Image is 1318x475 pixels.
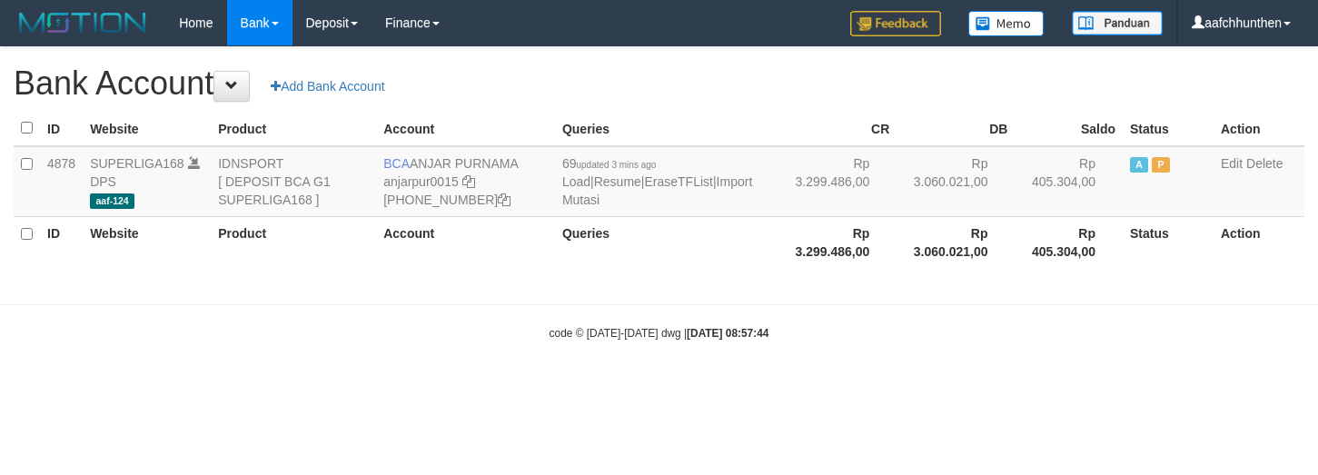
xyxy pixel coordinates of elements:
[383,174,459,189] a: anjarpur0015
[1130,157,1148,173] span: Active
[1015,146,1123,217] td: Rp 405.304,00
[1123,216,1214,268] th: Status
[83,216,211,268] th: Website
[83,111,211,146] th: Website
[211,111,376,146] th: Product
[1072,11,1163,35] img: panduan.png
[83,146,211,217] td: DPS
[645,174,713,189] a: EraseTFList
[90,193,134,209] span: aaf-124
[778,146,897,217] td: Rp 3.299.486,00
[211,146,376,217] td: IDNSPORT [ DEPOSIT BCA G1 SUPERLIGA168 ]
[850,11,941,36] img: Feedback.jpg
[778,111,897,146] th: CR
[897,146,1015,217] td: Rp 3.060.021,00
[383,156,410,171] span: BCA
[376,216,555,268] th: Account
[259,71,396,102] a: Add Bank Account
[376,146,555,217] td: ANJAR PURNAMA [PHONE_NUMBER]
[1214,216,1304,268] th: Action
[897,216,1015,268] th: Rp 3.060.021,00
[40,111,83,146] th: ID
[1221,156,1243,171] a: Edit
[1123,111,1214,146] th: Status
[562,156,752,207] span: | | |
[1015,216,1123,268] th: Rp 405.304,00
[555,111,778,146] th: Queries
[14,9,152,36] img: MOTION_logo.png
[376,111,555,146] th: Account
[562,156,656,171] span: 69
[968,11,1045,36] img: Button%20Memo.svg
[211,216,376,268] th: Product
[562,174,590,189] a: Load
[40,216,83,268] th: ID
[14,65,1304,102] h1: Bank Account
[1152,157,1170,173] span: Paused
[40,146,83,217] td: 4878
[577,160,657,170] span: updated 3 mins ago
[778,216,897,268] th: Rp 3.299.486,00
[687,327,768,340] strong: [DATE] 08:57:44
[550,327,769,340] small: code © [DATE]-[DATE] dwg |
[1015,111,1123,146] th: Saldo
[562,174,752,207] a: Import Mutasi
[1214,111,1304,146] th: Action
[594,174,641,189] a: Resume
[90,156,184,171] a: SUPERLIGA168
[555,216,778,268] th: Queries
[1246,156,1283,171] a: Delete
[897,111,1015,146] th: DB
